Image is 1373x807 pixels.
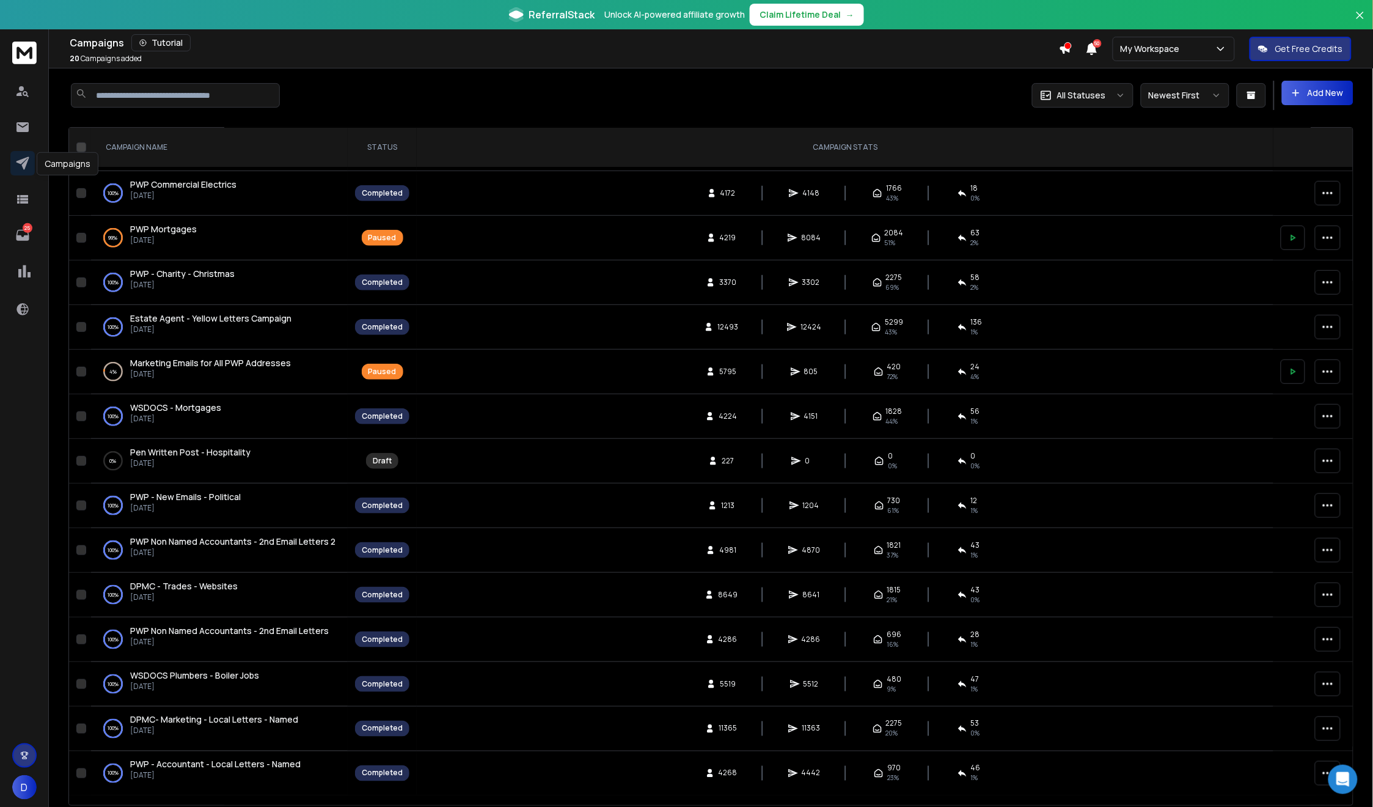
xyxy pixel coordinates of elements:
[802,278,820,287] span: 3302
[719,411,737,421] span: 4224
[130,235,197,245] p: [DATE]
[1057,89,1106,101] p: All Statuses
[1282,81,1353,105] button: Add New
[362,635,403,644] div: Completed
[108,633,119,646] p: 100 %
[886,719,903,729] span: 2275
[362,278,403,287] div: Completed
[887,630,901,639] span: 696
[70,54,142,64] p: Campaigns added
[971,595,980,605] span: 0 %
[130,625,329,636] span: PWP Non Named Accountants - 2nd Email Letters
[971,506,978,515] span: 1 %
[971,773,978,783] span: 1 %
[887,773,899,783] span: 23 %
[802,545,820,555] span: 4870
[804,411,818,421] span: 4151
[887,595,898,605] span: 21 %
[130,580,238,592] a: DPMC - Trades - Websites
[130,536,335,547] span: PWP Non Named Accountants - 2nd Email Letters 2
[130,357,291,369] a: Marketing Emails for All PWP Addresses
[130,459,251,468] p: [DATE]
[802,635,821,644] span: 4286
[720,679,736,689] span: 5519
[887,684,896,694] span: 9 %
[91,573,348,617] td: 100%DPMC - Trades - Websites[DATE]
[91,128,348,168] th: CAMPAIGN NAME
[108,544,119,556] p: 100 %
[91,528,348,573] td: 100%PWP Non Named Accountants - 2nd Email Letters 2[DATE]
[130,312,291,324] span: Estate Agent - Yellow Letters Campaign
[888,451,893,461] span: 0
[130,503,241,513] p: [DATE]
[348,128,417,168] th: STATUS
[971,416,978,426] span: 1 %
[722,456,734,466] span: 227
[368,233,397,243] div: Paused
[362,501,403,510] div: Completed
[362,768,403,778] div: Completed
[971,764,981,773] span: 46
[130,402,221,414] a: WSDOCS - Mortgages
[108,276,119,289] p: 100 %
[12,775,37,800] button: D
[10,223,35,248] a: 25
[971,630,980,639] span: 28
[803,501,819,510] span: 1204
[801,233,821,243] span: 8084
[130,759,301,770] span: PWP - Accountant - Local Letters - Named
[802,724,820,734] span: 11363
[604,9,745,21] p: Unlock AI-powered affiliate growth
[130,682,259,691] p: [DATE]
[362,411,403,421] div: Completed
[91,707,348,751] td: 100%DPMC- Marketing - Local Letters - Named[DATE]
[887,550,899,560] span: 37 %
[971,362,980,372] span: 24
[971,684,978,694] span: 1 %
[887,585,901,595] span: 1815
[719,545,736,555] span: 4981
[887,362,901,372] span: 420
[130,268,235,279] span: PWP - Charity - Christmas
[802,188,819,198] span: 4148
[886,193,898,203] span: 43 %
[971,451,976,461] span: 0
[417,128,1273,168] th: CAMPAIGN STATS
[1275,43,1343,55] p: Get Free Credits
[971,674,979,684] span: 47
[110,455,117,467] p: 0 %
[91,394,348,439] td: 100%WSDOCS - Mortgages[DATE]
[971,585,980,595] span: 43
[721,501,734,510] span: 1213
[362,679,403,689] div: Completed
[108,321,119,333] p: 100 %
[130,446,251,459] a: Pen Written Post - Hospitality
[130,548,335,558] p: [DATE]
[971,729,980,739] span: 0 %
[91,439,348,484] td: 0%Pen Written Post - Hospitality[DATE]
[802,590,819,600] span: 8641
[91,350,348,394] td: 4%Marketing Emails for All PWP Addresses[DATE]
[130,268,235,280] a: PWP - Charity - Christmas
[971,282,979,292] span: 2 %
[885,327,897,337] span: 43 %
[529,7,595,22] span: ReferralStack
[91,617,348,662] td: 100%PWP Non Named Accountants - 2nd Email Letters[DATE]
[368,367,397,377] div: Paused
[719,635,738,644] span: 4286
[971,183,978,193] span: 18
[719,367,736,377] span: 5795
[130,637,329,647] p: [DATE]
[846,9,854,21] span: →
[130,714,298,726] span: DPMC- Marketing - Local Letters - Named
[109,232,118,244] p: 99 %
[886,407,903,416] span: 1828
[130,414,221,424] p: [DATE]
[362,724,403,734] div: Completed
[130,726,298,736] p: [DATE]
[887,639,898,649] span: 16 %
[887,372,898,381] span: 72 %
[805,456,817,466] span: 0
[887,540,901,550] span: 1821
